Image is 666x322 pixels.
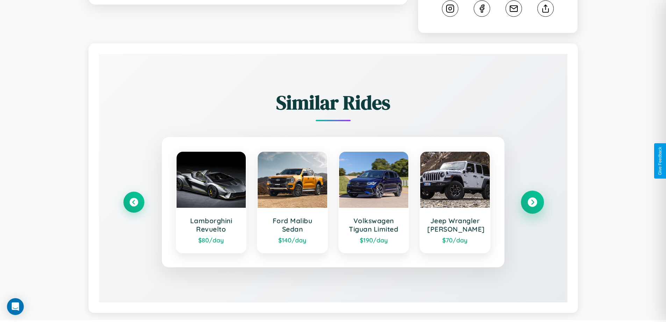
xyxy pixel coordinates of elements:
a: Ford Malibu Sedan$140/day [257,151,328,253]
div: $ 80 /day [184,236,239,244]
h2: Similar Rides [123,89,543,116]
h3: Lamborghini Revuelto [184,217,239,233]
h3: Ford Malibu Sedan [265,217,320,233]
a: Lamborghini Revuelto$80/day [176,151,247,253]
h3: Jeep Wrangler [PERSON_NAME] [427,217,483,233]
div: Give Feedback [658,147,663,175]
div: $ 140 /day [265,236,320,244]
div: Open Intercom Messenger [7,298,24,315]
div: $ 70 /day [427,236,483,244]
a: Jeep Wrangler [PERSON_NAME]$70/day [420,151,490,253]
a: Volkswagen Tiguan Limited$190/day [338,151,409,253]
h3: Volkswagen Tiguan Limited [346,217,402,233]
div: $ 190 /day [346,236,402,244]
